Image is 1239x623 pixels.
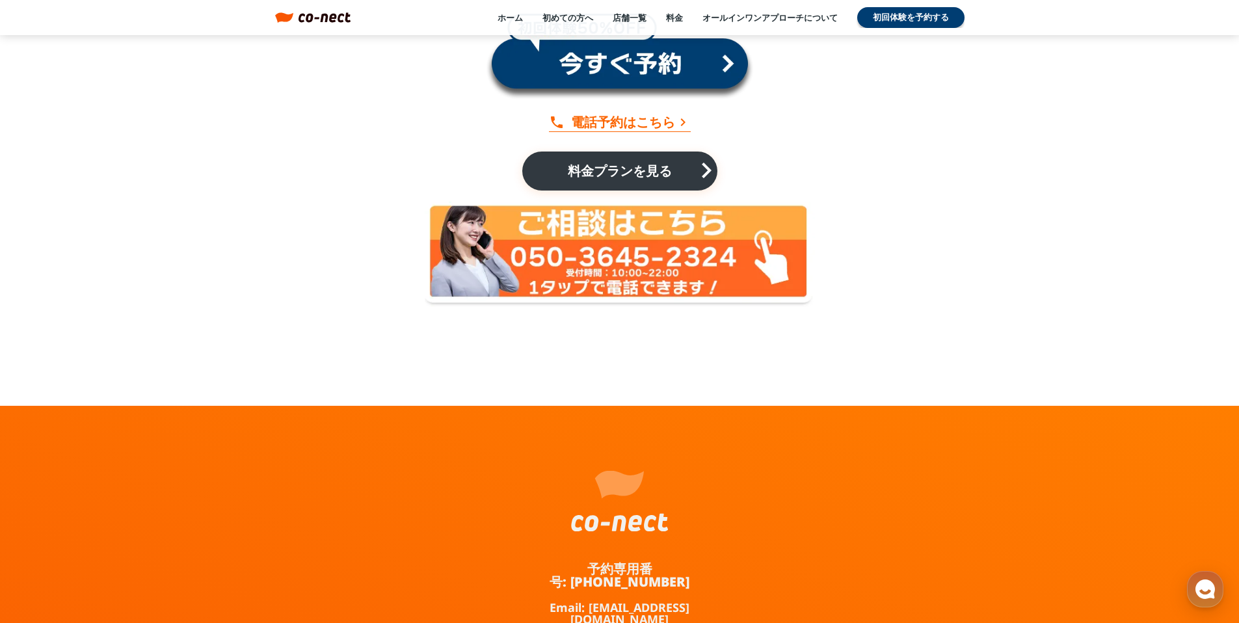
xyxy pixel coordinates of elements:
[571,113,675,131] p: 電話予約はこちら
[498,12,523,23] a: ホーム
[675,114,691,130] i: keyboard_arrow_right
[201,432,217,442] span: 設定
[549,114,565,130] i: phone
[168,412,250,445] a: 設定
[857,7,965,28] a: 初回体験を予約する
[698,159,715,181] i: keyboard_arrow_right
[613,12,646,23] a: 店舗一覧
[86,412,168,445] a: チャット
[522,563,717,589] a: 予約専用番号: [PHONE_NUMBER]
[549,113,691,132] a: phone電話予約はこちらkeyboard_arrow_right
[542,12,593,23] a: 初めての方へ
[558,165,682,178] p: 料金プランを見る
[111,432,142,443] span: チャット
[4,412,86,445] a: ホーム
[522,152,717,191] a: 料金プランを見るkeyboard_arrow_right
[666,12,683,23] a: 料金
[33,432,57,442] span: ホーム
[702,12,838,23] a: オールインワンアプローチについて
